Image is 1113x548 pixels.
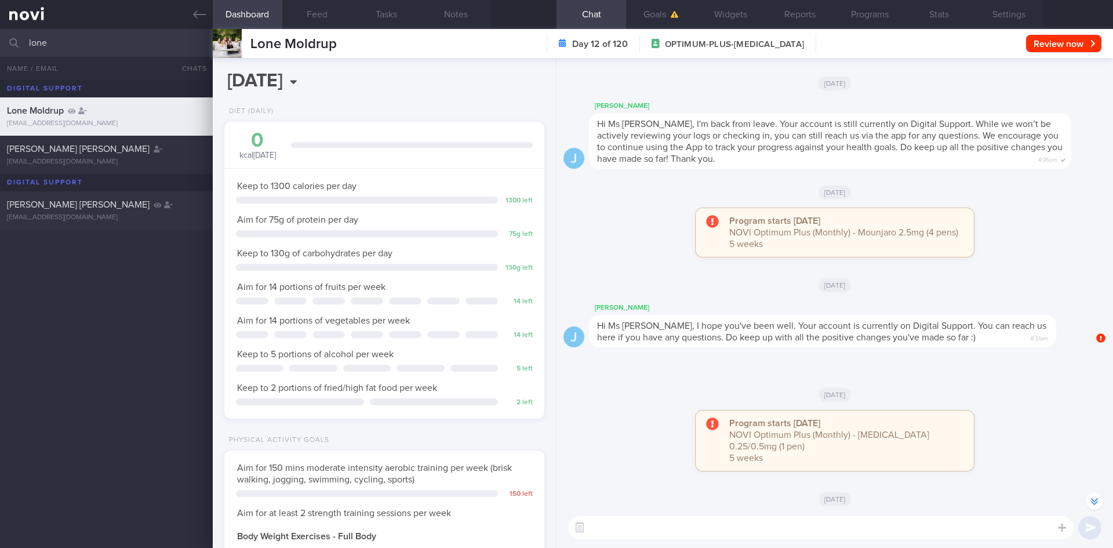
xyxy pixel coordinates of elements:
span: [DATE] [819,77,852,90]
div: [PERSON_NAME] [589,301,1091,315]
span: Lone Moldrup [250,37,337,51]
div: [PERSON_NAME] [589,99,1106,113]
span: Keep to 1300 calories per day [237,182,357,191]
div: J [563,148,584,169]
span: 5 weeks [729,239,763,249]
div: 2 left [504,398,533,407]
span: Hi Ms [PERSON_NAME], I hope you've been well. Your account is currently on Digital Support. You c... [597,321,1046,342]
button: Chats [166,57,213,80]
strong: Day 12 of 120 [572,38,628,50]
span: Keep to 5 portions of alcohol per week [237,350,394,359]
div: [EMAIL_ADDRESS][DOMAIN_NAME] [7,119,206,128]
strong: Body Weight Exercises - Full Body [237,532,376,541]
span: [DATE] [819,186,852,199]
div: 5 left [504,365,533,373]
div: Physical Activity Goals [224,436,329,445]
strong: Program starts [DATE] [729,216,820,226]
div: 75 g left [504,230,533,239]
div: 130 g left [504,264,533,273]
span: Keep to 2 portions of fried/high fat food per week [237,383,437,393]
div: Diet (Daily) [224,107,274,116]
span: [DATE] [819,492,852,506]
span: Aim for 14 portions of fruits per week [237,282,385,292]
span: Hi Ms [PERSON_NAME], I'm back from leave. Your account is still currently on Digital Support. Whi... [597,119,1063,164]
span: 8:51am [1031,332,1048,343]
div: 14 left [504,297,533,306]
span: [DATE] [819,388,852,402]
span: 5 weeks [729,453,763,463]
span: 4:06pm [1038,153,1057,164]
div: kcal [DATE] [236,130,279,161]
div: 14 left [504,331,533,340]
span: Aim for at least 2 strength training sessions per week [237,509,451,518]
span: Lone Moldrup [7,106,64,115]
span: [DATE] [819,278,852,292]
div: [EMAIL_ADDRESS][DOMAIN_NAME] [7,213,206,222]
span: [PERSON_NAME] [PERSON_NAME] [7,200,150,209]
span: NOVI Optimum Plus (Monthly) - Mounjaro 2.5mg (4 pens) [729,228,958,237]
div: 0 [236,130,279,151]
div: [EMAIL_ADDRESS][DOMAIN_NAME] [7,158,206,166]
span: Aim for 150 mins moderate intensity aerobic training per week (brisk walking, jogging, swimming, ... [237,463,512,484]
span: NOVI Optimum Plus (Monthly) - [MEDICAL_DATA] 0.25/0.5mg (1 pen) [729,430,929,451]
button: Review now [1026,35,1101,52]
span: OPTIMUM-PLUS-[MEDICAL_DATA] [665,39,804,50]
span: Aim for 14 portions of vegetables per week [237,316,410,325]
span: [PERSON_NAME] [PERSON_NAME] [7,144,150,154]
div: J [563,326,584,348]
strong: Program starts [DATE] [729,419,820,428]
div: 150 left [504,490,533,499]
div: 1300 left [504,197,533,205]
span: Keep to 130g of carbohydrates per day [237,249,392,258]
span: Aim for 75g of protein per day [237,215,358,224]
